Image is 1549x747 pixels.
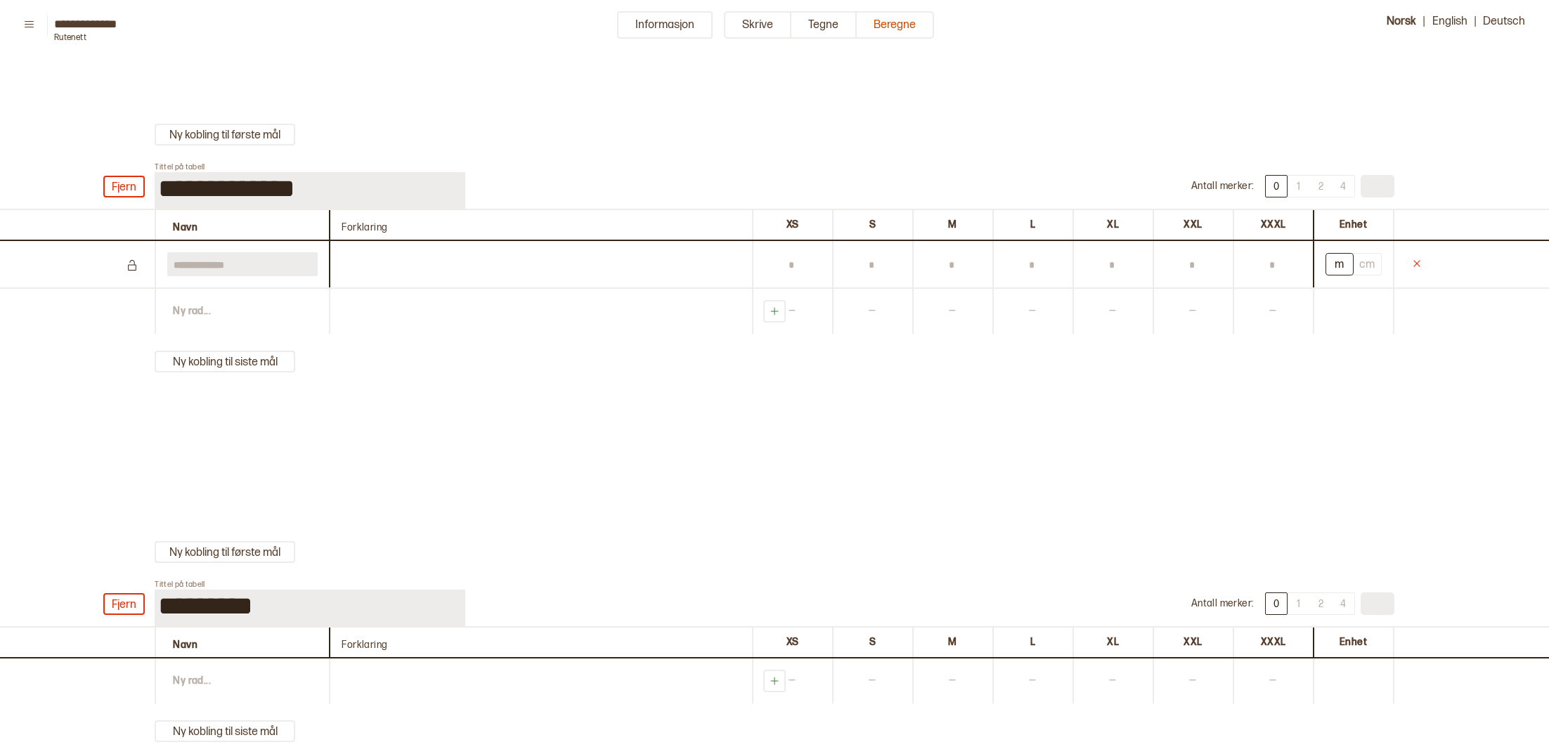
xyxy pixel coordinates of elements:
[832,658,912,703] div: —
[992,210,1072,240] div: L
[155,162,205,172] div: Tittel på tabell
[992,289,1072,334] div: —
[1153,658,1233,703] div: —
[832,289,912,334] div: —
[1233,210,1313,240] div: XXXL
[329,210,751,240] div: Forklaring
[1072,628,1153,657] div: XL
[155,351,295,372] button: Ny kobling til siste mål
[912,658,992,703] div: —
[155,210,329,240] div: Navn
[1326,253,1354,275] button: m
[791,11,857,39] button: Tegne
[752,628,832,657] div: XS
[1288,175,1310,197] button: 1
[752,210,832,240] div: XS
[1425,11,1475,30] button: English
[1265,592,1288,615] button: 0
[752,658,832,703] div: —
[912,289,992,334] div: —
[1333,592,1355,615] button: 4
[1265,175,1288,197] button: 0
[1072,289,1153,334] div: —
[1310,592,1333,615] button: 2
[1233,628,1313,657] div: XXXL
[1333,175,1355,197] button: 4
[155,658,329,703] div: Ny rad ...
[329,628,751,657] div: Forklaring
[1476,11,1532,30] button: Deutsch
[155,580,205,590] div: Tittel på tabell
[1313,628,1394,657] div: Enhet
[155,720,295,742] button: Ny kobling til siste mål
[1072,210,1153,240] div: XL
[103,593,145,615] button: Fjern
[1191,179,1254,193] div: Antall merker :
[1153,289,1233,334] div: —
[992,628,1072,657] div: L
[992,658,1072,703] div: —
[155,628,329,657] div: Navn
[1356,11,1532,39] div: | |
[724,11,791,39] button: Skrive
[1233,658,1313,703] div: —
[155,289,329,334] div: Ny rad ...
[1153,628,1233,657] div: XXL
[1153,210,1233,240] div: XXL
[1310,175,1333,197] button: 2
[1233,289,1313,334] div: —
[1354,253,1382,275] button: cm
[617,11,713,39] button: Informasjon
[103,176,145,197] button: Fjern
[155,541,295,563] button: Ny kobling til første mål
[155,124,295,145] button: Ny kobling til første mål
[832,210,912,240] div: S
[857,11,934,39] button: Beregne
[1288,592,1310,615] button: 1
[1191,597,1254,611] div: Antall merker :
[1313,210,1394,240] div: Enhet
[1072,658,1153,703] div: —
[912,628,992,657] div: M
[1380,11,1423,30] button: Norsk
[912,210,992,240] div: M
[752,289,832,334] div: —
[832,628,912,657] div: S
